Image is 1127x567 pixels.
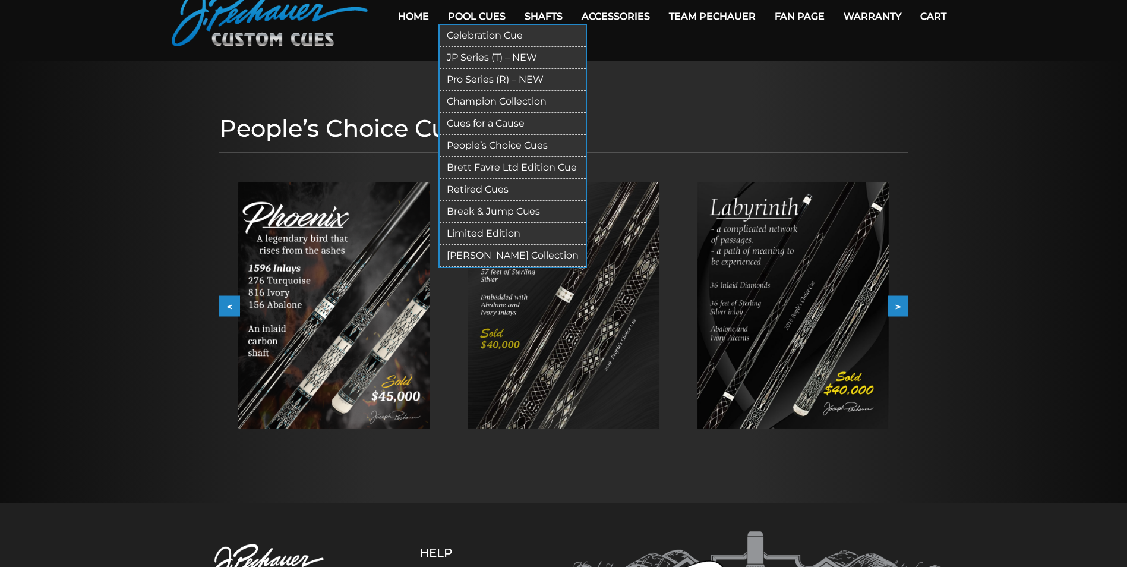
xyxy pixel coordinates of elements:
[419,546,512,560] h5: Help
[219,296,908,317] div: Carousel Navigation
[438,1,515,31] a: Pool Cues
[888,296,908,317] button: >
[440,223,586,245] a: Limited Edition
[440,69,586,91] a: Pro Series (R) – NEW
[911,1,956,31] a: Cart
[515,1,572,31] a: Shafts
[440,47,586,69] a: JP Series (T) – NEW
[440,157,586,179] a: Brett Favre Ltd Edition Cue
[834,1,911,31] a: Warranty
[659,1,765,31] a: Team Pechauer
[440,91,586,113] a: Champion Collection
[572,1,659,31] a: Accessories
[389,1,438,31] a: Home
[440,113,586,135] a: Cues for a Cause
[765,1,834,31] a: Fan Page
[440,201,586,223] a: Break & Jump Cues
[440,245,586,267] a: [PERSON_NAME] Collection
[440,135,586,157] a: People’s Choice Cues
[440,25,586,47] a: Celebration Cue
[219,114,908,143] h1: People’s Choice Cues
[440,179,586,201] a: Retired Cues
[219,296,240,317] button: <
